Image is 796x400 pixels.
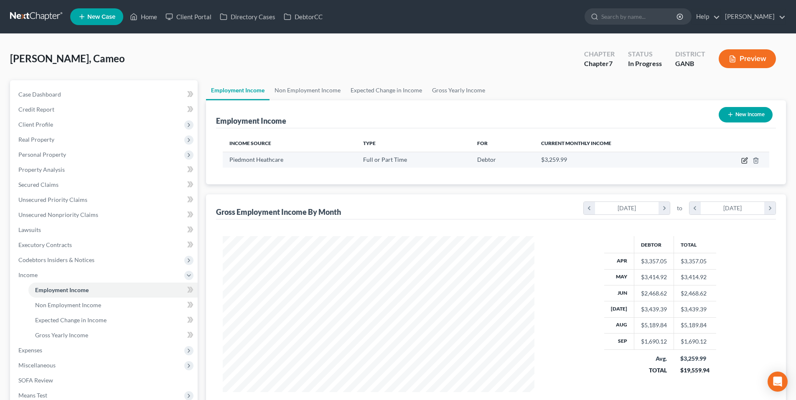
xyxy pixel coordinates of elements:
span: New Case [87,14,115,20]
button: New Income [719,107,773,122]
span: Employment Income [35,286,89,293]
div: Chapter [584,59,615,69]
a: Expected Change in Income [28,313,198,328]
th: Total [674,236,716,253]
td: $2,468.62 [674,285,716,301]
a: Employment Income [206,80,270,100]
a: Credit Report [12,102,198,117]
a: SOFA Review [12,373,198,388]
th: Apr [604,253,634,269]
div: $3,439.39 [641,305,667,313]
span: Piedmont Heathcare [229,156,283,163]
span: Expected Change in Income [35,316,107,324]
div: Open Intercom Messenger [768,372,788,392]
span: Codebtors Insiders & Notices [18,256,94,263]
div: [DATE] [701,202,765,214]
div: [DATE] [595,202,659,214]
a: Secured Claims [12,177,198,192]
span: Income [18,271,38,278]
th: Aug [604,317,634,333]
a: Help [692,9,720,24]
a: Unsecured Nonpriority Claims [12,207,198,222]
span: SOFA Review [18,377,53,384]
span: Unsecured Nonpriority Claims [18,211,98,218]
span: $3,259.99 [541,156,567,163]
a: Gross Yearly Income [28,328,198,343]
div: $19,559.94 [680,366,710,375]
a: Property Analysis [12,162,198,177]
span: Executory Contracts [18,241,72,248]
td: $3,439.39 [674,301,716,317]
div: District [675,49,705,59]
span: Full or Part Time [363,156,407,163]
a: Employment Income [28,283,198,298]
div: Chapter [584,49,615,59]
span: Debtor [477,156,496,163]
i: chevron_right [659,202,670,214]
span: Miscellaneous [18,362,56,369]
span: Credit Report [18,106,54,113]
td: $3,414.92 [674,269,716,285]
span: Lawsuits [18,226,41,233]
span: Secured Claims [18,181,58,188]
span: [PERSON_NAME], Cameo [10,52,125,64]
div: $3,259.99 [680,354,710,363]
i: chevron_left [584,202,595,214]
td: $3,357.05 [674,253,716,269]
a: Non Employment Income [28,298,198,313]
span: For [477,140,488,146]
div: Avg. [641,354,667,363]
a: DebtorCC [280,9,327,24]
span: Gross Yearly Income [35,331,88,339]
div: Status [628,49,662,59]
input: Search by name... [601,9,678,24]
a: Non Employment Income [270,80,346,100]
span: Income Source [229,140,271,146]
span: Unsecured Priority Claims [18,196,87,203]
a: Expected Change in Income [346,80,427,100]
i: chevron_left [689,202,701,214]
span: Client Profile [18,121,53,128]
a: [PERSON_NAME] [721,9,786,24]
span: Current Monthly Income [541,140,611,146]
th: Debtor [634,236,674,253]
span: Real Property [18,136,54,143]
a: Directory Cases [216,9,280,24]
button: Preview [719,49,776,68]
div: $2,468.62 [641,289,667,298]
th: Jun [604,285,634,301]
th: Sep [604,334,634,349]
span: 7 [609,59,613,67]
span: Type [363,140,376,146]
div: GANB [675,59,705,69]
th: May [604,269,634,285]
div: $3,414.92 [641,273,667,281]
span: Property Analysis [18,166,65,173]
div: $3,357.05 [641,257,667,265]
div: In Progress [628,59,662,69]
div: Gross Employment Income By Month [216,207,341,217]
a: Home [126,9,161,24]
span: Means Test [18,392,47,399]
div: $5,189.84 [641,321,667,329]
div: Employment Income [216,116,286,126]
span: Case Dashboard [18,91,61,98]
span: Non Employment Income [35,301,101,308]
span: to [677,204,682,212]
i: chevron_right [764,202,776,214]
a: Unsecured Priority Claims [12,192,198,207]
a: Client Portal [161,9,216,24]
div: $1,690.12 [641,337,667,346]
a: Case Dashboard [12,87,198,102]
a: Gross Yearly Income [427,80,490,100]
td: $5,189.84 [674,317,716,333]
a: Executory Contracts [12,237,198,252]
span: Expenses [18,346,42,354]
div: TOTAL [641,366,667,375]
th: [DATE] [604,301,634,317]
td: $1,690.12 [674,334,716,349]
a: Lawsuits [12,222,198,237]
span: Personal Property [18,151,66,158]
